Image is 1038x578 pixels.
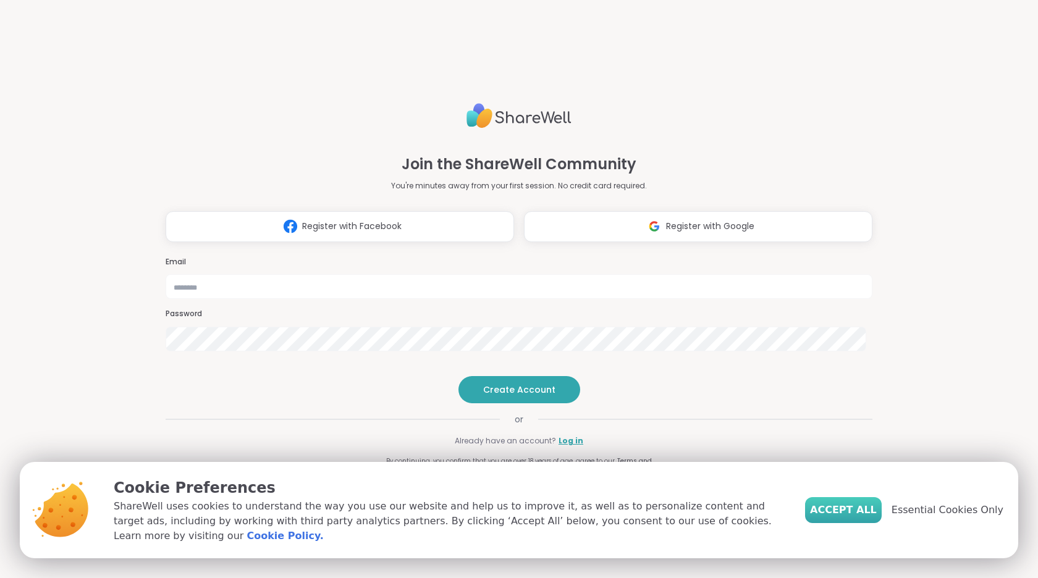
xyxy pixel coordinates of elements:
[279,215,302,238] img: ShareWell Logomark
[391,180,647,191] p: You're minutes away from your first session. No credit card required.
[166,309,872,319] h3: Password
[247,529,323,543] a: Cookie Policy.
[458,376,580,403] button: Create Account
[114,477,785,499] p: Cookie Preferences
[666,220,754,233] span: Register with Google
[805,497,882,523] button: Accept All
[524,211,872,242] button: Register with Google
[114,499,785,543] p: ShareWell uses cookies to understand the way you use our website and help us to improve it, as we...
[483,383,555,396] span: Create Account
[810,503,877,517] span: Accept All
[500,413,538,425] span: or
[466,98,572,133] img: ShareWell Logo
[643,215,666,238] img: ShareWell Logomark
[166,257,872,267] h3: Email
[166,211,514,242] button: Register with Facebook
[559,435,583,446] a: Log in
[402,153,636,175] h1: Join the ShareWell Community
[892,503,1003,517] span: Essential Cookies Only
[386,456,615,466] span: By continuing, you confirm that you are over 18 years of age, agree to our
[302,220,402,233] span: Register with Facebook
[455,435,556,446] span: Already have an account?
